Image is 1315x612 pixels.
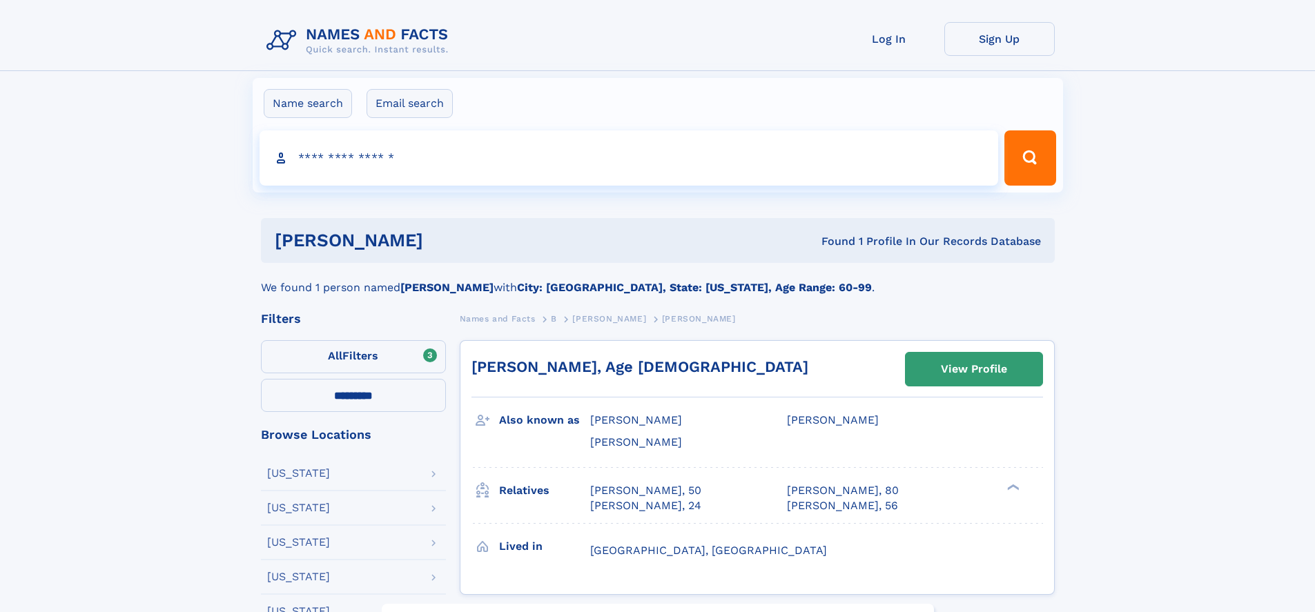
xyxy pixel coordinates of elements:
[590,435,682,448] span: [PERSON_NAME]
[572,310,646,327] a: [PERSON_NAME]
[499,535,590,558] h3: Lived in
[590,483,701,498] a: [PERSON_NAME], 50
[261,340,446,373] label: Filters
[590,413,682,426] span: [PERSON_NAME]
[471,358,808,375] a: [PERSON_NAME], Age [DEMOGRAPHIC_DATA]
[499,479,590,502] h3: Relatives
[944,22,1055,56] a: Sign Up
[267,537,330,548] div: [US_STATE]
[267,502,330,513] div: [US_STATE]
[261,22,460,59] img: Logo Names and Facts
[662,314,736,324] span: [PERSON_NAME]
[400,281,494,294] b: [PERSON_NAME]
[787,413,879,426] span: [PERSON_NAME]
[499,408,590,432] h3: Also known as
[261,263,1055,296] div: We found 1 person named with .
[572,314,646,324] span: [PERSON_NAME]
[1004,130,1055,186] button: Search Button
[517,281,872,294] b: City: [GEOGRAPHIC_DATA], State: [US_STATE], Age Range: 60-99
[367,89,453,118] label: Email search
[941,353,1007,385] div: View Profile
[551,314,557,324] span: B
[551,310,557,327] a: B
[460,310,536,327] a: Names and Facts
[260,130,999,186] input: search input
[267,468,330,479] div: [US_STATE]
[622,234,1041,249] div: Found 1 Profile In Our Records Database
[264,89,352,118] label: Name search
[328,349,342,362] span: All
[906,353,1042,386] a: View Profile
[787,483,899,498] a: [PERSON_NAME], 80
[834,22,944,56] a: Log In
[261,313,446,325] div: Filters
[1004,482,1020,491] div: ❯
[590,544,827,557] span: [GEOGRAPHIC_DATA], [GEOGRAPHIC_DATA]
[275,232,623,249] h1: [PERSON_NAME]
[267,571,330,582] div: [US_STATE]
[787,498,898,513] a: [PERSON_NAME], 56
[590,498,701,513] a: [PERSON_NAME], 24
[261,428,446,441] div: Browse Locations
